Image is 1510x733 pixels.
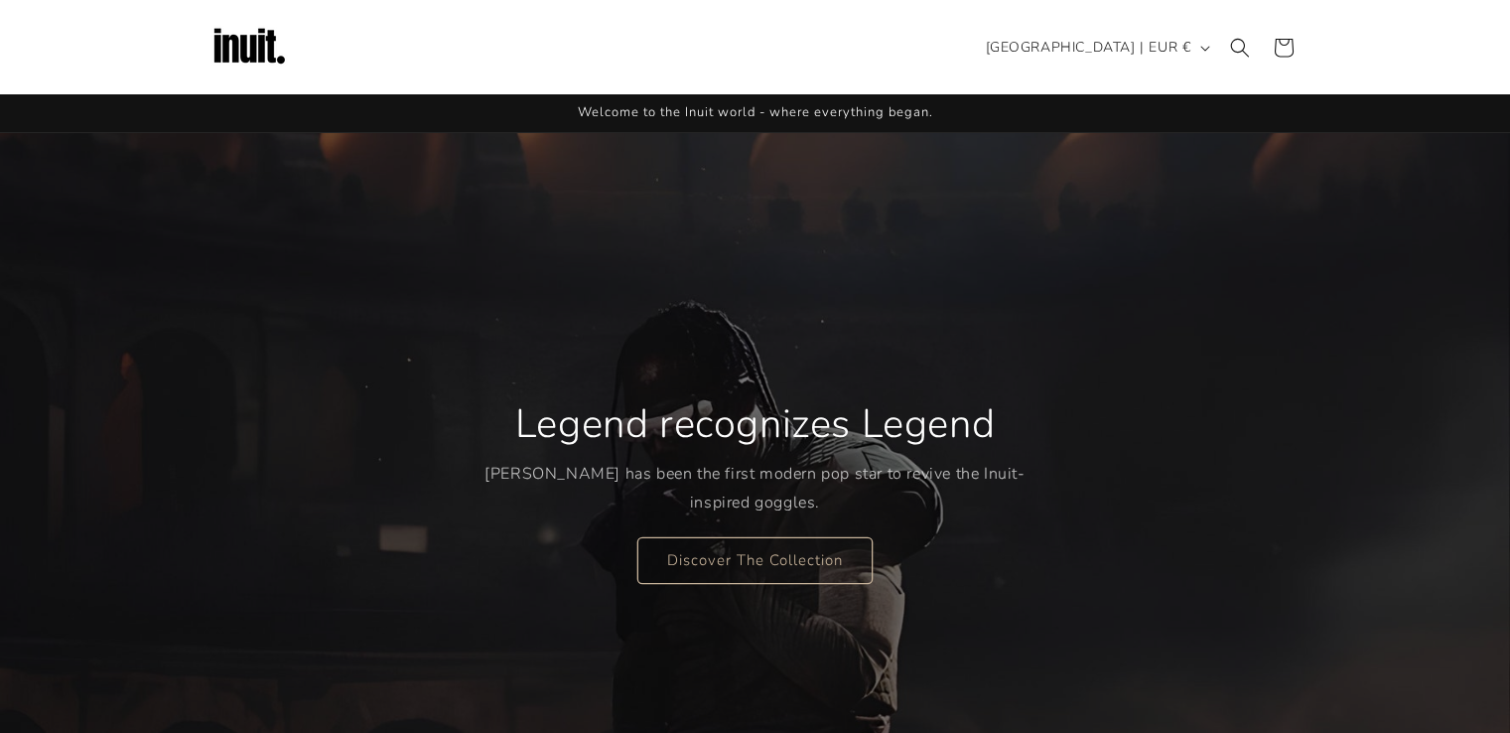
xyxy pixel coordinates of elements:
[515,398,995,450] h2: Legend recognizes Legend
[986,37,1191,58] span: [GEOGRAPHIC_DATA] | EUR €
[637,536,873,583] a: Discover The Collection
[974,29,1218,67] button: [GEOGRAPHIC_DATA] | EUR €
[484,460,1026,517] p: [PERSON_NAME] has been the first modern pop star to revive the Inuit-inspired goggles.
[209,94,1302,132] div: Announcement
[209,8,289,87] img: Inuit Logo
[1218,26,1262,70] summary: Search
[578,103,933,121] span: Welcome to the Inuit world - where everything began.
